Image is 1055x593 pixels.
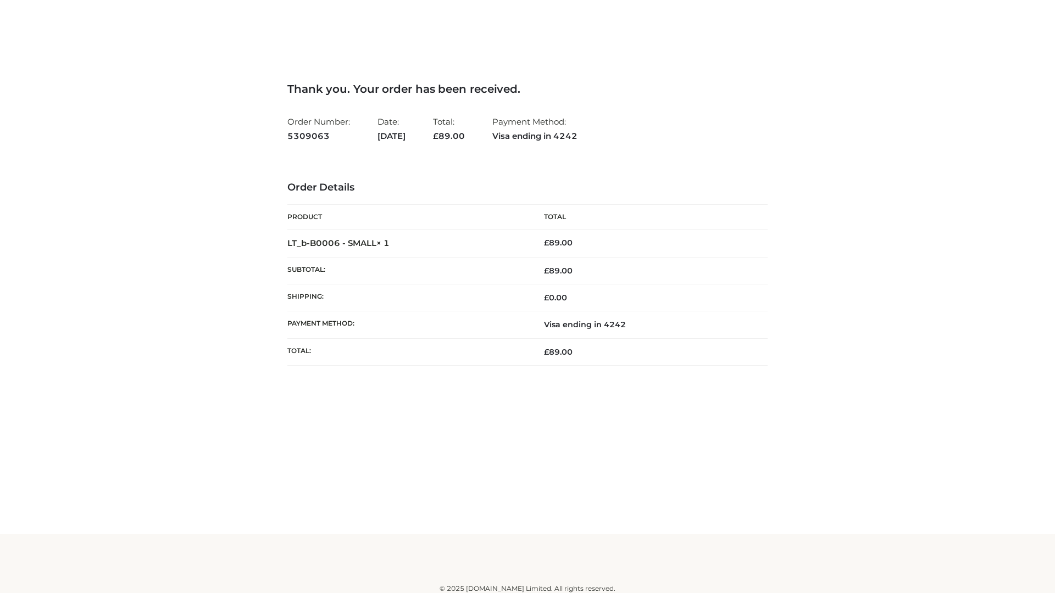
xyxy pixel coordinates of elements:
span: £ [544,293,549,303]
th: Total: [287,338,527,365]
th: Payment method: [287,311,527,338]
span: 89.00 [544,266,573,276]
td: Visa ending in 4242 [527,311,768,338]
th: Product [287,205,527,230]
span: £ [433,131,438,141]
bdi: 89.00 [544,238,573,248]
bdi: 0.00 [544,293,567,303]
th: Total [527,205,768,230]
strong: × 1 [376,238,390,248]
span: 89.00 [544,347,573,357]
li: Date: [377,112,406,146]
span: 89.00 [433,131,465,141]
h3: Thank you. Your order has been received. [287,82,768,96]
span: £ [544,266,549,276]
th: Subtotal: [287,257,527,284]
h3: Order Details [287,182,768,194]
strong: LT_b-B0006 - SMALL [287,238,390,248]
li: Order Number: [287,112,350,146]
strong: 5309063 [287,129,350,143]
li: Total: [433,112,465,146]
strong: Visa ending in 4242 [492,129,578,143]
span: £ [544,347,549,357]
li: Payment Method: [492,112,578,146]
strong: [DATE] [377,129,406,143]
th: Shipping: [287,284,527,311]
span: £ [544,238,549,248]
